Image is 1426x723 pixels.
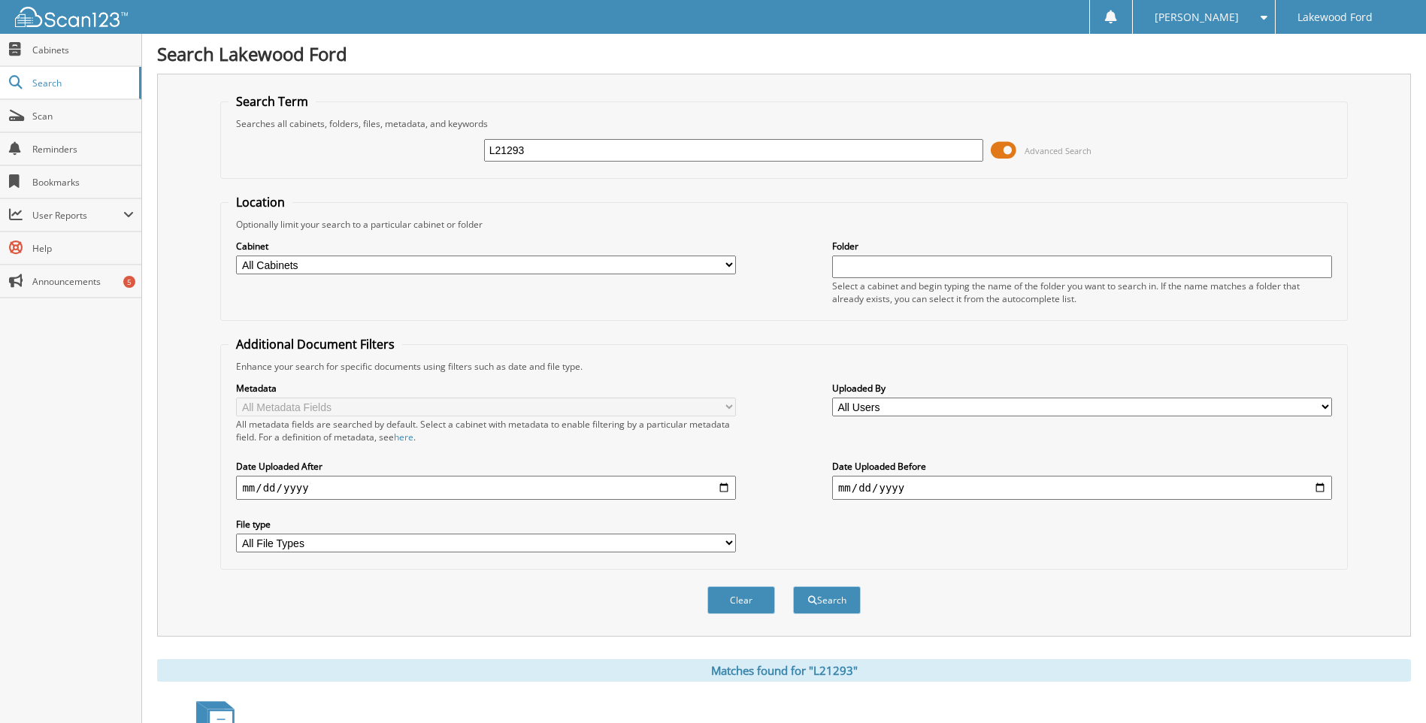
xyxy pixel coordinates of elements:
span: Bookmarks [32,176,134,189]
label: Folder [832,240,1332,253]
input: end [832,476,1332,500]
label: Date Uploaded After [236,460,736,473]
legend: Location [229,194,292,210]
input: start [236,476,736,500]
label: File type [236,518,736,531]
span: Cabinets [32,44,134,56]
div: Select a cabinet and begin typing the name of the folder you want to search in. If the name match... [832,280,1332,305]
label: Cabinet [236,240,736,253]
div: Searches all cabinets, folders, files, metadata, and keywords [229,117,1339,130]
legend: Additional Document Filters [229,336,402,352]
label: Uploaded By [832,382,1332,395]
div: Optionally limit your search to a particular cabinet or folder [229,218,1339,231]
div: Matches found for "L21293" [157,659,1411,682]
h1: Search Lakewood Ford [157,41,1411,66]
div: Enhance your search for specific documents using filters such as date and file type. [229,360,1339,373]
button: Clear [707,586,775,614]
div: 5 [123,276,135,288]
span: Announcements [32,275,134,288]
label: Metadata [236,382,736,395]
span: Help [32,242,134,255]
div: All metadata fields are searched by default. Select a cabinet with metadata to enable filtering b... [236,418,736,443]
img: scan123-logo-white.svg [15,7,128,27]
span: Advanced Search [1025,145,1091,156]
label: Date Uploaded Before [832,460,1332,473]
span: Reminders [32,143,134,156]
legend: Search Term [229,93,316,110]
span: [PERSON_NAME] [1155,13,1239,22]
span: Search [32,77,132,89]
span: Lakewood Ford [1297,13,1373,22]
span: User Reports [32,209,123,222]
span: Scan [32,110,134,123]
a: here [394,431,413,443]
button: Search [793,586,861,614]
